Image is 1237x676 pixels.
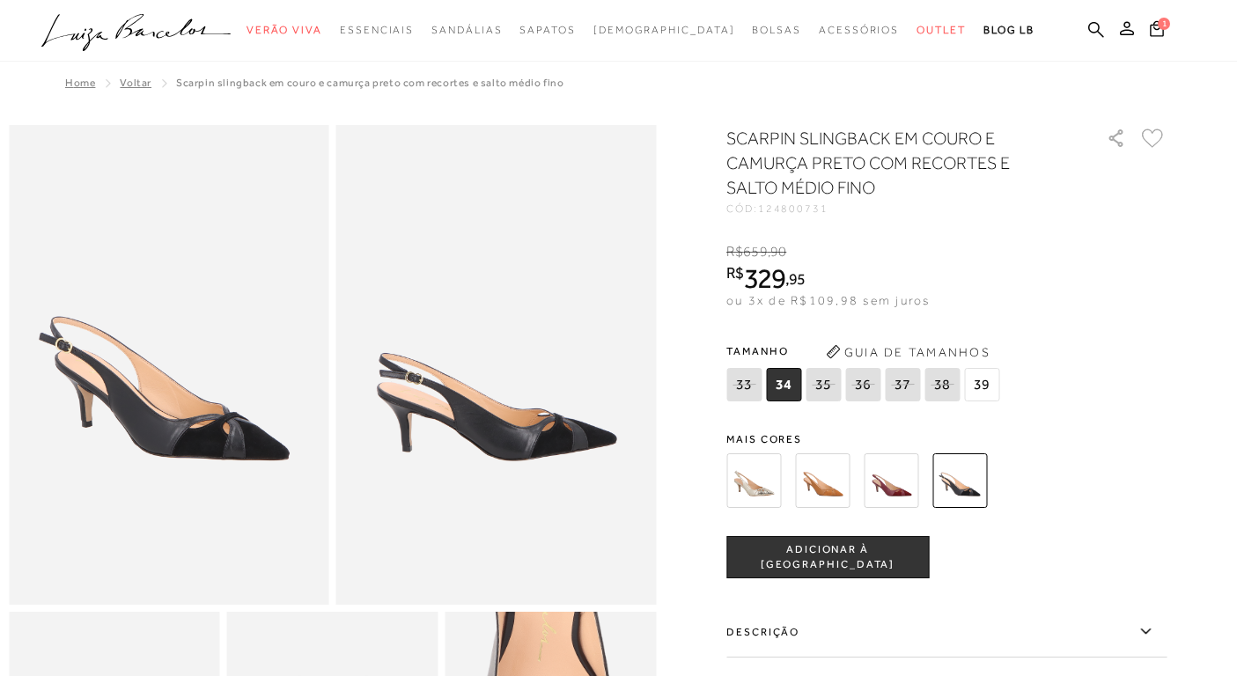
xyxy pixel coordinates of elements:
[726,244,743,260] i: R$
[964,368,999,401] span: 39
[743,244,767,260] span: 659
[768,244,787,260] i: ,
[770,244,786,260] span: 90
[820,338,996,366] button: Guia de Tamanhos
[340,24,414,36] span: Essenciais
[744,262,785,294] span: 329
[932,453,987,508] img: SCARPIN SLINGBACK EM COURO E CAMURÇA PRETO COM RECORTES E SALTO MÉDIO FINO
[917,14,966,47] a: noSubCategoriesText
[766,368,801,401] span: 34
[593,24,735,36] span: [DEMOGRAPHIC_DATA]
[752,24,801,36] span: Bolsas
[593,14,735,47] a: noSubCategoriesText
[983,14,1035,47] a: BLOG LB
[519,24,575,36] span: Sapatos
[247,14,322,47] a: noSubCategoriesText
[819,14,899,47] a: noSubCategoriesText
[65,77,95,89] a: Home
[917,24,966,36] span: Outlet
[1158,18,1170,30] span: 1
[789,269,806,288] span: 95
[845,368,880,401] span: 36
[726,606,1167,658] label: Descrição
[176,77,563,89] span: SCARPIN SLINGBACK EM COURO E CAMURÇA PRETO COM RECORTES E SALTO MÉDIO FINO
[431,24,502,36] span: Sandálias
[726,536,929,578] button: ADICIONAR À [GEOGRAPHIC_DATA]
[785,271,806,287] i: ,
[726,368,762,401] span: 33
[864,453,918,508] img: SCARPIN SLINGBACK EM COURO E CAMURÇA MARSALA COM RECORTES E SALTO MÉDIO FINO
[247,24,322,36] span: Verão Viva
[726,434,1167,445] span: Mais cores
[726,265,744,281] i: R$
[726,203,1079,214] div: CÓD:
[336,125,657,605] img: image
[983,24,1035,36] span: BLOG LB
[9,125,329,605] img: image
[806,368,841,401] span: 35
[924,368,960,401] span: 38
[340,14,414,47] a: noSubCategoriesText
[120,77,151,89] a: Voltar
[727,542,928,573] span: ADICIONAR À [GEOGRAPHIC_DATA]
[726,453,781,508] img: SCARPIN SLINGBACK EM COBRA DOURADA COM RECORTES E SALTO MÉDIO FINO
[819,24,899,36] span: Acessórios
[431,14,502,47] a: noSubCategoriesText
[519,14,575,47] a: noSubCategoriesText
[758,202,828,215] span: 124800731
[726,338,1004,364] span: Tamanho
[885,368,920,401] span: 37
[726,126,1057,200] h1: SCARPIN SLINGBACK EM COURO E CAMURÇA PRETO COM RECORTES E SALTO MÉDIO FINO
[752,14,801,47] a: noSubCategoriesText
[1145,19,1169,43] button: 1
[795,453,850,508] img: SCARPIN SLINGBACK EM COURO E CAMURÇA CARAMELO COM RECORTES E SALTO MÉDIO FINO
[726,293,930,307] span: ou 3x de R$109,98 sem juros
